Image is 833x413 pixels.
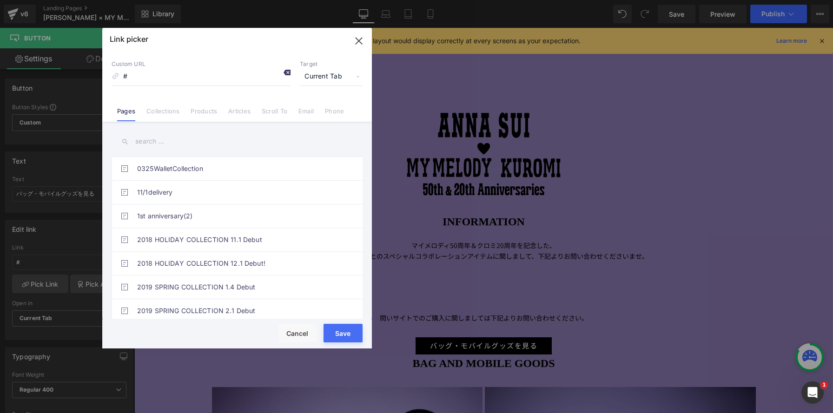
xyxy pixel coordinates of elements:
a: 1st anniversary(2) [137,204,342,228]
input: search ... [112,131,363,152]
a: 2018 HOLIDAY COLLECTION 11.1 Debut [137,228,342,251]
a: Phone [325,107,344,121]
a: 0325WalletCollection [137,157,342,180]
a: 2019 SPRING COLLECTION 2.1 Debut [137,299,342,322]
button: Cancel [279,324,316,342]
span: [PERSON_NAME] [185,223,236,233]
a: 11/1delivery [137,181,342,204]
a: Scroll To [262,107,287,121]
button: Save [324,324,363,342]
span: 周年＆クロミ [323,213,362,222]
span: Current Tab [300,68,363,85]
span: 50 [316,213,323,222]
span: マイメロディ [277,213,316,222]
span: バッグ・モバイルグッズを見る [296,312,403,324]
span: 周年を記念した、 [370,213,422,222]
span: とのスペシャルコラボレーションアイテムに関しまして、下記よりお問い合わせくださいませ。 [236,223,514,233]
p: Custom URL [112,60,291,68]
p: Target [300,60,363,68]
a: Collections [146,107,179,121]
a: 2019 SPRING COLLECTION 1.4 Debut [137,275,342,299]
strong: INFORMATION [308,188,390,200]
a: Pages [117,107,135,121]
p: 問いサイトでのご購入に関しましては下記よりお問い合わせください。 [78,285,621,295]
a: バッグ・モバイルグッズを見る [281,309,417,327]
a: Articles [228,107,251,121]
span: 20 [362,213,370,222]
input: https://gempages.net [112,68,291,85]
a: 2018 HOLIDAY COLLECTION 12.1 Debut! [137,252,342,275]
iframe: Intercom live chat [801,381,824,404]
strong: BAG AND MOBILE GOODS [278,329,420,341]
a: Products [191,107,217,121]
p: Link picker [110,34,148,44]
a: Email [298,107,314,121]
span: 1 [820,381,828,389]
